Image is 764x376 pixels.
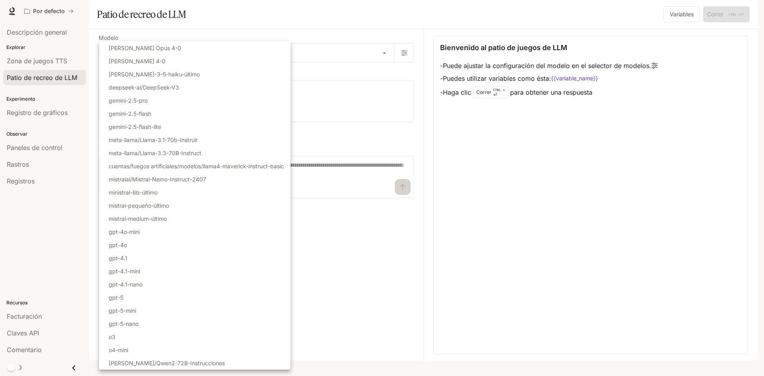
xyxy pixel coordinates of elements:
font: gpt-5-mini [109,307,136,314]
font: [PERSON_NAME] 4-0 [109,58,166,64]
font: gpt-4.1-mini [109,268,140,275]
font: gpt-4o-mini [109,228,140,235]
font: gpt-4.1-nano [109,281,142,288]
font: gemini-2.5-pro [109,97,148,104]
font: gemini-2.5-flash-lite [109,123,161,130]
font: ministral-8b-último [109,189,158,196]
font: gpt-5-nano [109,320,138,327]
font: [PERSON_NAME] Opus 4-0 [109,45,181,51]
font: cuentas/fuegos artificiales/modelos/llama4-maverick-instruct-basic [109,163,284,169]
font: o3 [109,333,115,340]
font: meta-llama/Llama-3.3-70B-Instruct [109,150,201,156]
font: [PERSON_NAME]/Qwen2-72B-Instrucciones [109,360,225,366]
font: gpt-5 [109,294,123,301]
font: mistral-medium-último [109,215,167,222]
font: mistralai/Mistral-Nemo-Instruct-2407 [109,176,206,183]
font: gemini-2.5-flash [109,110,151,117]
font: o4-mini [109,347,128,353]
font: meta-llama/Llama-3.1-70b-Instruir [109,136,198,143]
font: gpt-4o [109,242,127,248]
font: gpt-4.1 [109,255,127,261]
font: mistral-pequeño-último [109,202,169,209]
font: deepseek-ai/DeepSeek-V3 [109,84,179,91]
font: [PERSON_NAME]-3-5-haiku-último [109,71,200,78]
